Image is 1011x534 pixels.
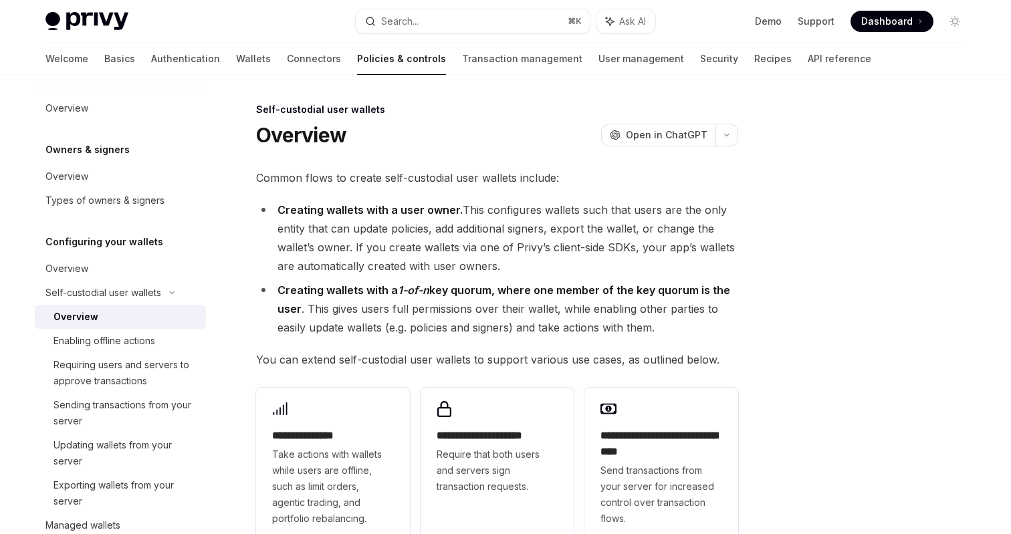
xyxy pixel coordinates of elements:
[851,11,933,32] a: Dashboard
[277,283,730,315] strong: Creating wallets with a key quorum, where one member of the key quorum is the user
[104,43,135,75] a: Basics
[151,43,220,75] a: Authentication
[600,462,722,527] span: Send transactions from your server for increased control over transaction flows.
[601,124,715,146] button: Open in ChatGPT
[356,9,590,33] button: Search...⌘K
[700,43,738,75] a: Security
[437,446,558,495] span: Require that both users and servers sign transaction requests.
[35,329,206,353] a: Enabling offline actions
[53,309,98,325] div: Overview
[754,43,792,75] a: Recipes
[861,15,913,28] span: Dashboard
[398,283,429,297] em: 1-of-n
[798,15,834,28] a: Support
[45,234,163,250] h5: Configuring your wallets
[256,123,346,147] h1: Overview
[256,350,738,369] span: You can extend self-custodial user wallets to support various use cases, as outlined below.
[53,477,198,509] div: Exporting wallets from your server
[357,43,446,75] a: Policies & controls
[35,305,206,329] a: Overview
[596,9,655,33] button: Ask AI
[35,473,206,513] a: Exporting wallets from your server
[568,16,582,27] span: ⌘ K
[287,43,341,75] a: Connectors
[45,100,88,116] div: Overview
[45,192,164,209] div: Types of owners & signers
[755,15,782,28] a: Demo
[808,43,871,75] a: API reference
[619,15,646,28] span: Ask AI
[45,142,130,158] h5: Owners & signers
[45,261,88,277] div: Overview
[53,397,198,429] div: Sending transactions from your server
[277,203,463,217] strong: Creating wallets with a user owner.
[256,103,738,116] div: Self-custodial user wallets
[45,285,161,301] div: Self-custodial user wallets
[256,168,738,187] span: Common flows to create self-custodial user wallets include:
[53,333,155,349] div: Enabling offline actions
[256,281,738,337] li: . This gives users full permissions over their wallet, while enabling other parties to easily upd...
[35,164,206,188] a: Overview
[53,437,198,469] div: Updating wallets from your server
[272,446,394,527] span: Take actions with wallets while users are offline, such as limit orders, agentic trading, and por...
[35,433,206,473] a: Updating wallets from your server
[45,43,88,75] a: Welcome
[598,43,684,75] a: User management
[35,96,206,120] a: Overview
[236,43,271,75] a: Wallets
[53,357,198,389] div: Requiring users and servers to approve transactions
[35,393,206,433] a: Sending transactions from your server
[35,188,206,213] a: Types of owners & signers
[45,168,88,184] div: Overview
[462,43,582,75] a: Transaction management
[944,11,966,32] button: Toggle dark mode
[35,353,206,393] a: Requiring users and servers to approve transactions
[45,517,120,533] div: Managed wallets
[626,128,707,142] span: Open in ChatGPT
[381,13,419,29] div: Search...
[45,12,128,31] img: light logo
[35,257,206,281] a: Overview
[256,201,738,275] li: This configures wallets such that users are the only entity that can update policies, add additio...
